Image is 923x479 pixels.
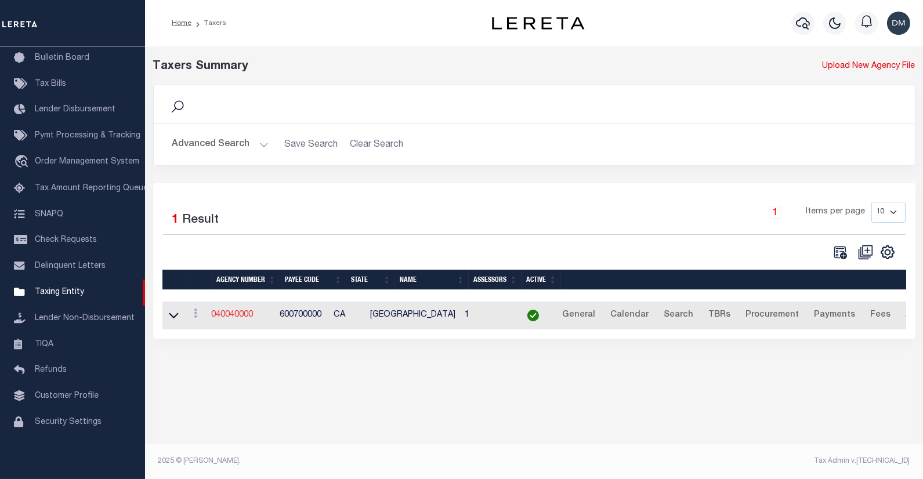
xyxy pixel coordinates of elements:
button: Advanced Search [172,133,269,156]
span: Security Settings [35,418,102,426]
a: TBRs [704,306,736,325]
span: Taxing Entity [35,288,84,296]
th: Name: activate to sort column ascending [395,270,469,290]
span: Lender Disbursement [35,106,115,114]
span: SNAPQ [35,210,63,218]
th: Assessors: activate to sort column ascending [469,270,522,290]
div: Taxers Summary [153,58,721,75]
span: Check Requests [35,236,97,244]
a: Home [172,20,191,27]
span: 1 [172,214,179,226]
a: Payments [809,306,861,325]
span: Delinquent Letters [35,262,106,270]
a: Procurement [741,306,805,325]
th: Active: activate to sort column ascending [522,270,561,290]
td: 1 [461,302,513,330]
span: Customer Profile [35,392,99,400]
a: General [558,306,601,325]
span: Items per page [806,206,866,219]
img: svg+xml;base64,PHN2ZyB4bWxucz0iaHR0cDovL3d3dy53My5vcmcvMjAwMC9zdmciIHBvaW50ZXItZXZlbnRzPSJub25lIi... [887,12,910,35]
span: Tax Amount Reporting Queue [35,184,148,193]
span: Pymt Processing & Tracking [35,132,140,140]
span: Tax Bills [35,80,66,88]
div: 2025 © [PERSON_NAME]. [150,456,534,466]
span: Refunds [35,366,67,374]
i: travel_explore [14,155,32,170]
td: 600700000 [276,302,330,330]
a: Upload New Agency File [823,60,915,73]
div: Tax Admin v.[TECHNICAL_ID] [543,456,910,466]
a: 040040000 [212,311,254,319]
th: State: activate to sort column ascending [346,270,395,290]
a: Calendar [606,306,654,325]
img: check-icon-green.svg [527,310,539,321]
li: Taxers [191,18,226,28]
td: CA [330,302,366,330]
span: TIQA [35,340,53,348]
td: [GEOGRAPHIC_DATA] [366,302,461,330]
span: Order Management System [35,158,139,166]
img: logo-dark.svg [492,17,585,30]
th: Agency Number: activate to sort column ascending [212,270,280,290]
th: Payee Code: activate to sort column ascending [280,270,346,290]
span: Bulletin Board [35,54,89,62]
a: Search [659,306,699,325]
label: Result [183,211,219,230]
span: Lender Non-Disbursement [35,314,135,322]
a: Fees [866,306,896,325]
a: 1 [769,206,781,219]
